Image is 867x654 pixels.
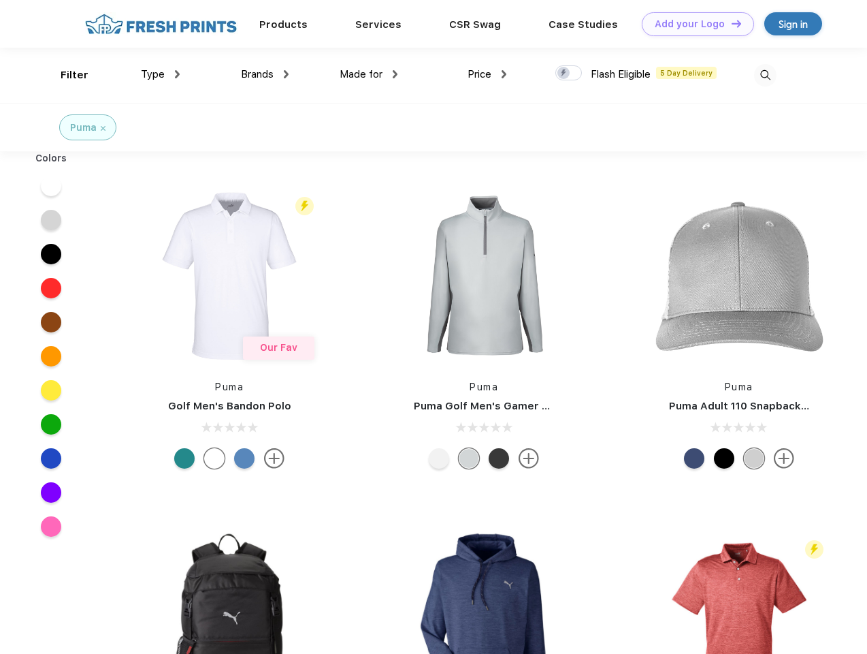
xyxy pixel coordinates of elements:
[764,12,822,35] a: Sign in
[355,18,402,31] a: Services
[489,448,509,469] div: Puma Black
[168,400,291,412] a: Golf Men's Bandon Polo
[429,448,449,469] div: Bright White
[449,18,501,31] a: CSR Swag
[754,64,776,87] img: desktop_search.svg
[655,18,725,30] div: Add your Logo
[459,448,479,469] div: High Rise
[174,448,195,469] div: Green Lagoon
[774,448,794,469] img: more.svg
[260,342,297,353] span: Our Fav
[414,400,629,412] a: Puma Golf Men's Gamer Golf Quarter-Zip
[340,68,382,80] span: Made for
[656,67,717,79] span: 5 Day Delivery
[259,18,308,31] a: Products
[725,381,753,392] a: Puma
[393,70,397,78] img: dropdown.png
[25,151,78,166] div: Colors
[141,68,165,80] span: Type
[591,68,651,80] span: Flash Eligible
[175,70,180,78] img: dropdown.png
[234,448,255,469] div: Lake Blue
[468,68,491,80] span: Price
[714,448,734,469] div: Pma Blk Pma Blk
[519,448,539,469] img: more.svg
[393,185,574,367] img: func=resize&h=266
[70,121,97,135] div: Puma
[264,448,284,469] img: more.svg
[684,448,704,469] div: Peacoat Qut Shd
[241,68,274,80] span: Brands
[805,540,823,559] img: flash_active_toggle.svg
[779,16,808,32] div: Sign in
[744,448,764,469] div: Quarry Brt Whit
[502,70,506,78] img: dropdown.png
[61,67,88,83] div: Filter
[649,185,830,367] img: func=resize&h=266
[732,20,741,27] img: DT
[101,126,105,131] img: filter_cancel.svg
[215,381,244,392] a: Puma
[139,185,320,367] img: func=resize&h=266
[470,381,498,392] a: Puma
[81,12,241,36] img: fo%20logo%202.webp
[204,448,225,469] div: Bright White
[284,70,289,78] img: dropdown.png
[295,197,314,215] img: flash_active_toggle.svg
